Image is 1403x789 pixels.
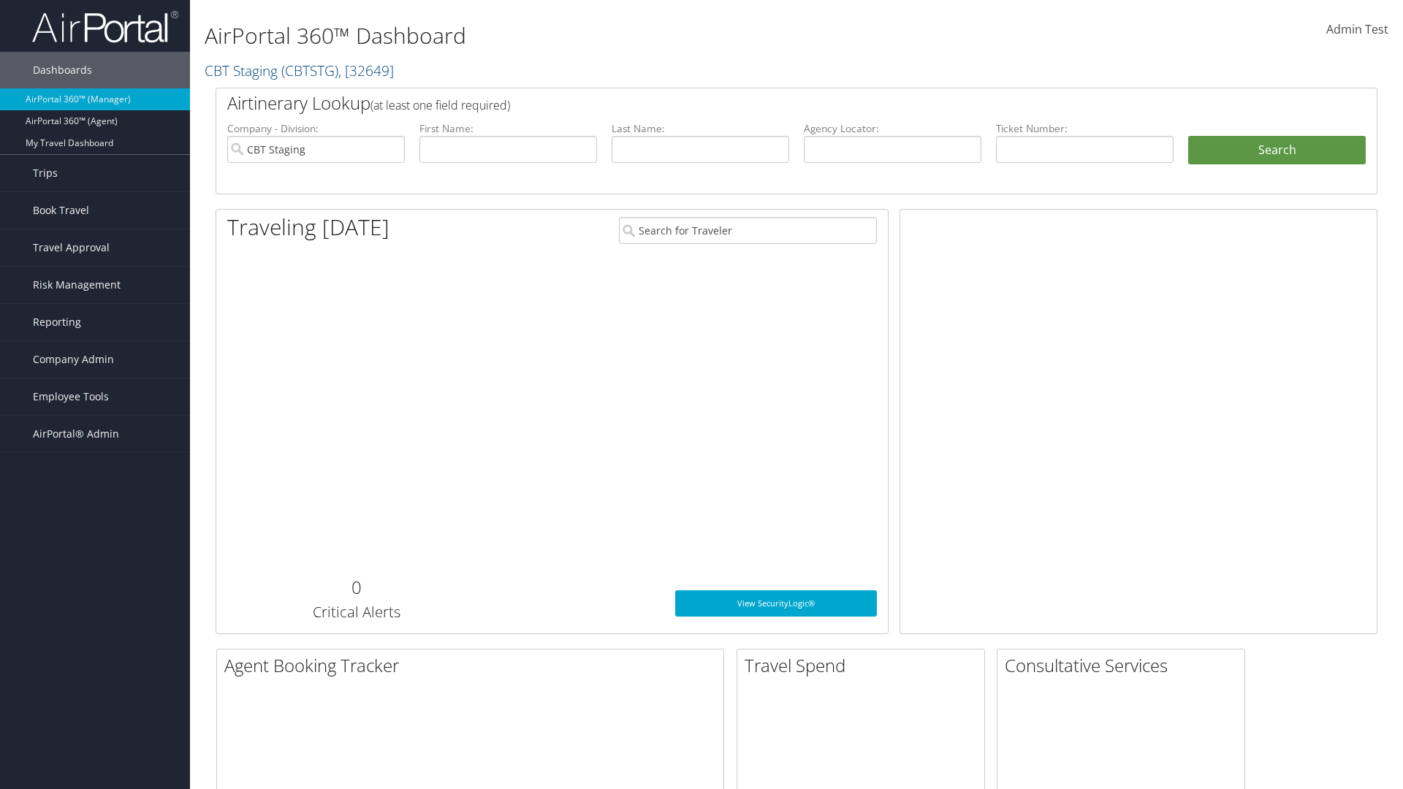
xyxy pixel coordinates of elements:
h2: Agent Booking Tracker [224,653,723,678]
h1: Traveling [DATE] [227,212,389,243]
h3: Critical Alerts [227,602,485,622]
span: Admin Test [1326,21,1388,37]
label: Ticket Number: [996,121,1174,136]
span: Dashboards [33,52,92,88]
label: First Name: [419,121,597,136]
label: Last Name: [612,121,789,136]
h1: AirPortal 360™ Dashboard [205,20,994,51]
img: airportal-logo.png [32,9,178,44]
input: Search for Traveler [619,217,877,244]
span: Book Travel [33,192,89,229]
span: Employee Tools [33,378,109,415]
a: Admin Test [1326,7,1388,53]
label: Company - Division: [227,121,405,136]
span: Reporting [33,304,81,340]
span: Company Admin [33,341,114,378]
span: Trips [33,155,58,191]
span: AirPortal® Admin [33,416,119,452]
h2: Travel Spend [745,653,984,678]
button: Search [1188,136,1366,165]
h2: Consultative Services [1005,653,1244,678]
span: , [ 32649 ] [338,61,394,80]
h2: Airtinerary Lookup [227,91,1269,115]
h2: 0 [227,575,485,600]
span: ( CBTSTG ) [281,61,338,80]
a: CBT Staging [205,61,394,80]
span: (at least one field required) [370,97,510,113]
span: Risk Management [33,267,121,303]
label: Agency Locator: [804,121,981,136]
span: Travel Approval [33,229,110,266]
a: View SecurityLogic® [675,590,877,617]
